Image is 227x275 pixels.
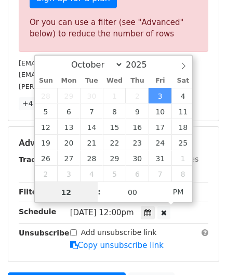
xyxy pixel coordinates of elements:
h5: Advanced [19,137,208,149]
span: September 29, 2025 [57,88,80,103]
input: Hour [35,182,98,203]
span: October 28, 2025 [80,150,103,166]
div: Or you can use a filter (see "Advanced" below) to reduce the number of rows [30,17,197,40]
small: [PERSON_NAME][EMAIL_ADDRESS][DOMAIN_NAME] [19,83,190,90]
strong: Tracking [19,155,54,164]
span: : [98,181,101,202]
span: October 16, 2025 [126,119,149,135]
iframe: Chat Widget [175,225,227,275]
span: October 2, 2025 [126,88,149,103]
span: October 24, 2025 [149,135,171,150]
span: October 26, 2025 [35,150,58,166]
span: October 1, 2025 [103,88,126,103]
strong: Schedule [19,207,56,216]
span: September 28, 2025 [35,88,58,103]
input: Minute [101,182,164,203]
span: Sun [35,77,58,84]
span: October 25, 2025 [171,135,194,150]
span: October 27, 2025 [57,150,80,166]
span: Thu [126,77,149,84]
span: November 8, 2025 [171,166,194,181]
span: October 12, 2025 [35,119,58,135]
span: October 14, 2025 [80,119,103,135]
a: +47 more [19,97,62,110]
span: November 4, 2025 [80,166,103,181]
span: Mon [57,77,80,84]
strong: Filters [19,188,45,196]
span: October 5, 2025 [35,103,58,119]
a: Copy unsubscribe link [70,241,164,250]
span: October 10, 2025 [149,103,171,119]
span: October 13, 2025 [57,119,80,135]
span: October 7, 2025 [80,103,103,119]
span: [DATE] 12:00pm [70,208,134,217]
small: [EMAIL_ADDRESS][DOMAIN_NAME] [19,71,135,78]
span: October 17, 2025 [149,119,171,135]
span: October 31, 2025 [149,150,171,166]
span: October 18, 2025 [171,119,194,135]
span: October 11, 2025 [171,103,194,119]
span: October 9, 2025 [126,103,149,119]
span: September 30, 2025 [80,88,103,103]
input: Year [123,60,161,70]
span: October 20, 2025 [57,135,80,150]
span: October 6, 2025 [57,103,80,119]
strong: Unsubscribe [19,229,70,237]
span: November 7, 2025 [149,166,171,181]
span: October 15, 2025 [103,119,126,135]
span: November 2, 2025 [35,166,58,181]
span: Wed [103,77,126,84]
span: October 3, 2025 [149,88,171,103]
span: October 30, 2025 [126,150,149,166]
span: November 3, 2025 [57,166,80,181]
span: Fri [149,77,171,84]
span: Tue [80,77,103,84]
span: October 23, 2025 [126,135,149,150]
label: Add unsubscribe link [81,227,157,238]
span: October 8, 2025 [103,103,126,119]
small: [EMAIL_ADDRESS][DOMAIN_NAME] [19,59,135,67]
span: October 21, 2025 [80,135,103,150]
span: Click to toggle [164,181,193,202]
span: November 1, 2025 [171,150,194,166]
span: October 4, 2025 [171,88,194,103]
span: November 5, 2025 [103,166,126,181]
span: October 22, 2025 [103,135,126,150]
span: Sat [171,77,194,84]
span: November 6, 2025 [126,166,149,181]
span: October 29, 2025 [103,150,126,166]
span: October 19, 2025 [35,135,58,150]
